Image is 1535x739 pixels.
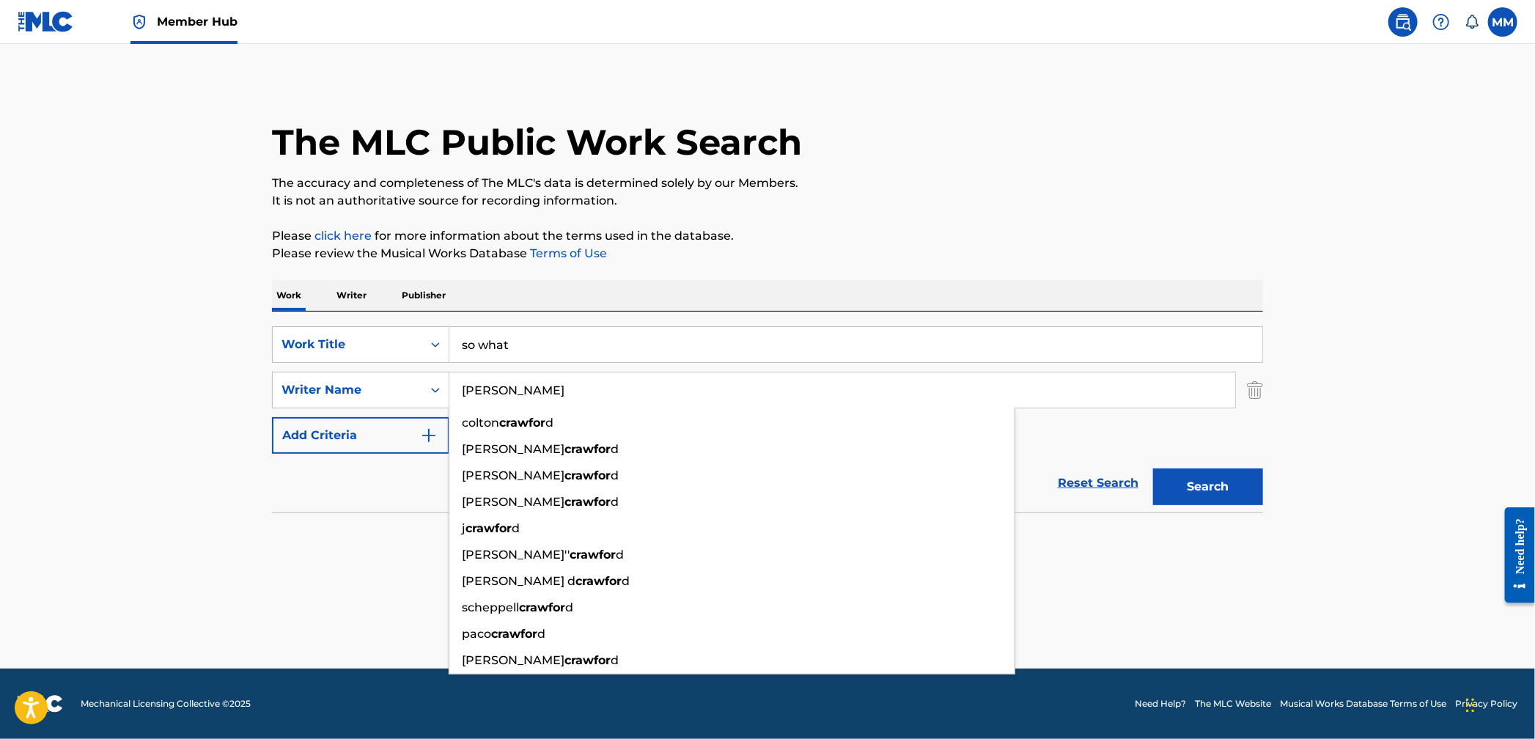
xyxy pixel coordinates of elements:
[564,653,611,667] strong: crawfor
[1494,496,1535,614] iframe: Resource Center
[462,574,575,588] span: [PERSON_NAME] d
[281,336,413,353] div: Work Title
[622,574,630,588] span: d
[1195,697,1271,710] a: The MLC Website
[1388,7,1418,37] a: Public Search
[465,521,512,535] strong: crawfor
[462,653,564,667] span: [PERSON_NAME]
[611,442,619,456] span: d
[272,120,802,164] h1: The MLC Public Work Search
[499,416,545,430] strong: crawfor
[462,442,564,456] span: [PERSON_NAME]
[527,246,607,260] a: Terms of Use
[1247,372,1263,408] img: Delete Criterion
[314,229,372,243] a: click here
[18,695,63,713] img: logo
[575,574,622,588] strong: crawfor
[616,548,624,562] span: d
[1465,15,1479,29] div: Notifications
[462,521,465,535] span: j
[1050,467,1146,499] a: Reset Search
[564,495,611,509] strong: crawfor
[272,326,1263,512] form: Search Form
[1462,669,1535,739] iframe: Chat Widget
[565,600,573,614] span: d
[519,600,565,614] strong: crawfor
[491,627,537,641] strong: crawfor
[1135,697,1186,710] a: Need Help?
[1432,13,1450,31] img: help
[462,495,564,509] span: [PERSON_NAME]
[1427,7,1456,37] div: Help
[564,468,611,482] strong: crawfor
[420,427,438,444] img: 9d2ae6d4665cec9f34b9.svg
[462,627,491,641] span: paco
[611,495,619,509] span: d
[397,280,450,311] p: Publisher
[462,600,519,614] span: scheppell
[512,521,520,535] span: d
[462,416,499,430] span: colton
[332,280,371,311] p: Writer
[1280,697,1446,710] a: Musical Works Database Terms of Use
[1488,7,1517,37] div: User Menu
[564,442,611,456] strong: crawfor
[157,13,238,30] span: Member Hub
[272,174,1263,192] p: The accuracy and completeness of The MLC's data is determined solely by our Members.
[272,417,449,454] button: Add Criteria
[570,548,616,562] strong: crawfor
[272,192,1263,210] p: It is not an authoritative source for recording information.
[272,280,306,311] p: Work
[1153,468,1263,505] button: Search
[611,653,619,667] span: d
[462,548,570,562] span: [PERSON_NAME]''
[281,381,413,399] div: Writer Name
[1455,697,1517,710] a: Privacy Policy
[462,468,564,482] span: [PERSON_NAME]
[18,11,74,32] img: MLC Logo
[1466,683,1475,727] div: Drag
[272,227,1263,245] p: Please for more information about the terms used in the database.
[1394,13,1412,31] img: search
[130,13,148,31] img: Top Rightsholder
[611,468,619,482] span: d
[81,697,251,710] span: Mechanical Licensing Collective © 2025
[537,627,545,641] span: d
[545,416,553,430] span: d
[272,245,1263,262] p: Please review the Musical Works Database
